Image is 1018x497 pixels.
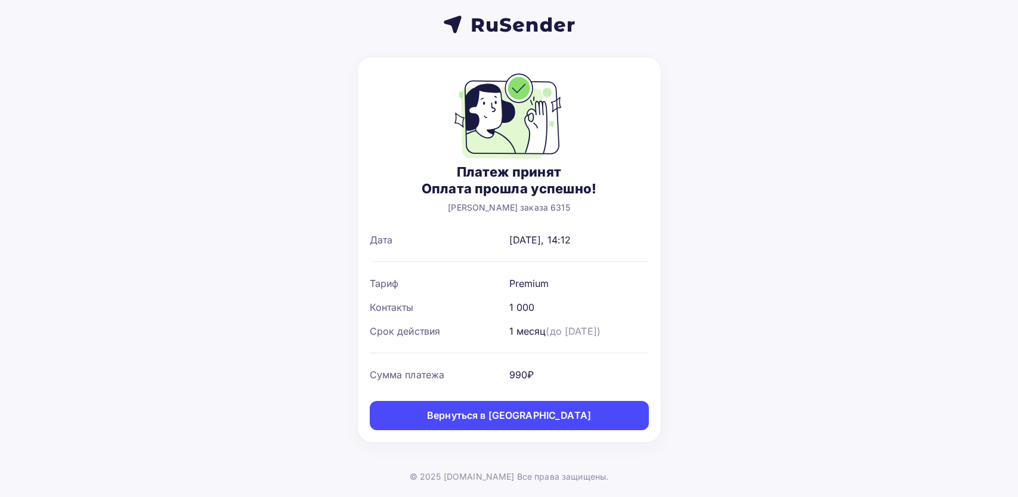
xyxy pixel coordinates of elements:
div: © 2025 [DOMAIN_NAME] Все права защищены. [410,471,609,483]
div: Оплата прошла успешно! [422,180,596,197]
div: Premium [509,276,549,291]
div: [DATE], 14:12 [509,233,571,247]
div: Контакты [370,300,509,314]
div: Дата [370,233,509,247]
div: 1 месяц [509,324,601,338]
div: Платеж принят [422,163,596,180]
div: [PERSON_NAME] заказа 6315 [422,202,596,214]
div: Вернуться в [GEOGRAPHIC_DATA] [427,409,591,422]
div: 1 000 [509,300,535,314]
div: Тариф [370,276,509,291]
span: (до [DATE]) [546,325,601,337]
div: Срок действия [370,324,509,338]
div: Сумма платежа [370,368,509,382]
div: 990₽ [509,368,534,382]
